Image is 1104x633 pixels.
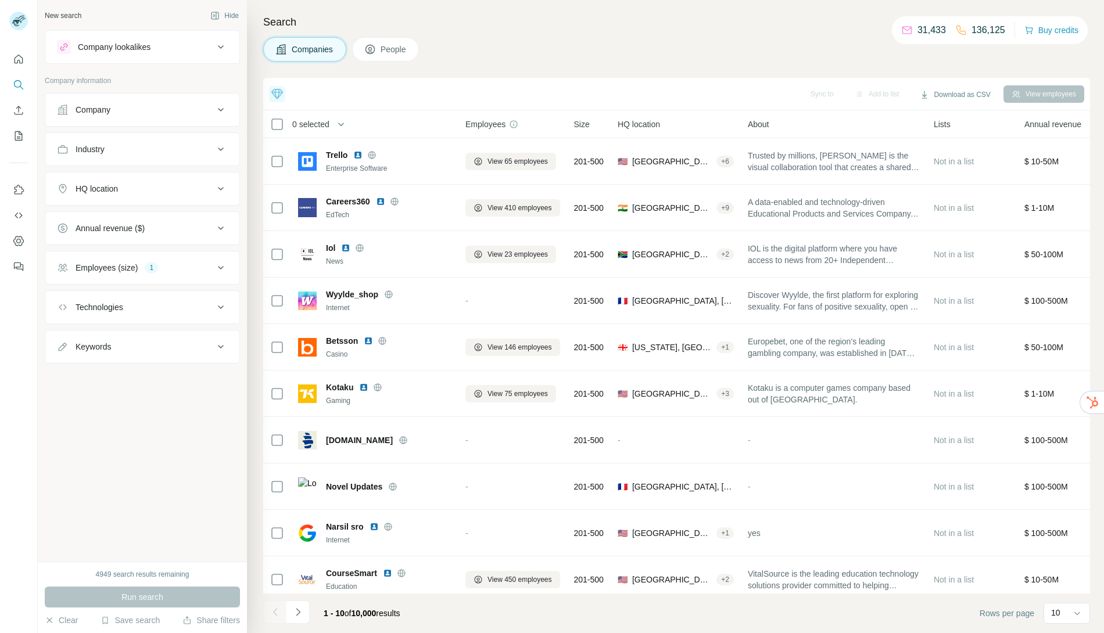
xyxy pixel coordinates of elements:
span: 201-500 [574,527,604,539]
span: - [748,436,751,445]
div: Gaming [326,395,451,406]
button: Annual revenue ($) [45,214,239,242]
span: 201-500 [574,295,604,307]
span: 🇺🇸 [618,156,628,167]
span: Not in a list [934,157,974,166]
div: Company [76,104,110,116]
span: Wyylde_shop [326,289,378,300]
span: - [618,436,621,445]
button: Use Surfe API [9,205,28,226]
span: View 450 employees [488,574,552,585]
span: [GEOGRAPHIC_DATA], [GEOGRAPHIC_DATA]|[GEOGRAPHIC_DATA] [632,481,734,492]
span: - [465,482,468,491]
div: + 2 [716,249,734,260]
div: 1 [145,262,158,273]
span: $ 100-500M [1024,528,1068,538]
div: New search [45,10,81,21]
button: My lists [9,125,28,146]
img: LinkedIn logo [359,383,368,392]
span: [GEOGRAPHIC_DATA] [632,388,712,400]
div: + 1 [716,528,734,538]
span: 🇮🇳 [618,202,628,214]
button: Download as CSV [912,86,998,103]
button: View 450 employees [465,571,560,588]
span: View 23 employees [488,249,548,260]
img: LinkedIn logo [383,569,392,578]
span: Europebet, one of the region’s leading gambling company, was established in [DATE]. Since then we... [748,336,920,359]
span: [GEOGRAPHIC_DATA], [US_STATE] [632,156,712,167]
div: + 2 [716,574,734,585]
img: Logo of CourseSmart [298,570,317,589]
span: A data-enabled and technology-driven Educational Products and Services Company, Careers360 seamle... [748,196,920,220]
span: 🇺🇸 [618,574,628,585]
span: 🇺🇸 [618,388,628,400]
div: + 9 [716,203,734,213]
div: Keywords [76,341,111,353]
span: Not in a list [934,296,974,305]
div: + 1 [716,342,734,353]
span: [GEOGRAPHIC_DATA], [GEOGRAPHIC_DATA] [632,249,712,260]
img: LinkedIn logo [341,243,350,253]
span: 🇬🇪 [618,341,628,353]
span: 201-500 [574,574,604,585]
span: Trello [326,149,347,161]
span: [GEOGRAPHIC_DATA], [GEOGRAPHIC_DATA] [632,202,712,214]
button: Clear [45,614,78,626]
span: $ 100-500M [1024,436,1068,445]
span: 201-500 [574,341,604,353]
button: Hide [202,7,247,24]
span: - [748,482,751,491]
span: [GEOGRAPHIC_DATA], philadephia [632,527,712,539]
span: - [465,528,468,538]
img: LinkedIn logo [353,150,363,160]
img: Logo of Novel Updates [298,477,317,496]
h4: Search [263,14,1090,30]
button: Company lookalikes [45,33,239,61]
span: VitalSource is the leading education technology solutions provider committed to helping partners ... [748,568,920,591]
span: 🇺🇸 [618,527,628,539]
span: Lists [934,118,951,130]
span: 201-500 [574,481,604,492]
p: 10 [1051,607,1060,618]
span: $ 10-50M [1024,575,1059,584]
span: $ 50-100M [1024,343,1063,352]
span: - [465,436,468,445]
span: 201-500 [574,388,604,400]
img: Logo of Careers360 [298,198,317,217]
span: of [345,609,352,618]
p: 136,125 [972,23,1005,37]
p: 31,433 [917,23,946,37]
button: Feedback [9,256,28,277]
div: Employees (size) [76,262,138,274]
span: Iol [326,242,335,254]
span: yes [748,527,761,539]
span: 10,000 [352,609,377,618]
span: 201-500 [574,434,604,446]
button: View 65 employees [465,153,556,170]
div: + 3 [716,389,734,399]
div: Annual revenue ($) [76,222,145,234]
button: View 146 employees [465,339,560,356]
span: $ 1-10M [1024,389,1054,398]
button: Industry [45,135,239,163]
button: Use Surfe on LinkedIn [9,179,28,200]
span: View 75 employees [488,389,548,399]
button: Navigate to next page [286,600,310,624]
button: Keywords [45,333,239,361]
button: Employees (size)1 [45,254,239,282]
span: Kotaku is a computer games company based out of [GEOGRAPHIC_DATA]. [748,382,920,405]
span: $ 100-500M [1024,296,1068,305]
span: Companies [292,44,334,55]
span: About [748,118,769,130]
img: Logo of libgen.li [298,431,317,449]
span: View 410 employees [488,203,552,213]
div: 4949 search results remaining [96,569,189,580]
button: Enrich CSV [9,100,28,121]
span: Careers360 [326,196,370,207]
span: Not in a list [934,575,974,584]
span: Employees [465,118,506,130]
span: CourseSmart [326,567,377,579]
p: Company information [45,75,240,86]
span: $ 100-500M [1024,482,1068,491]
span: 201-500 [574,156,604,167]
